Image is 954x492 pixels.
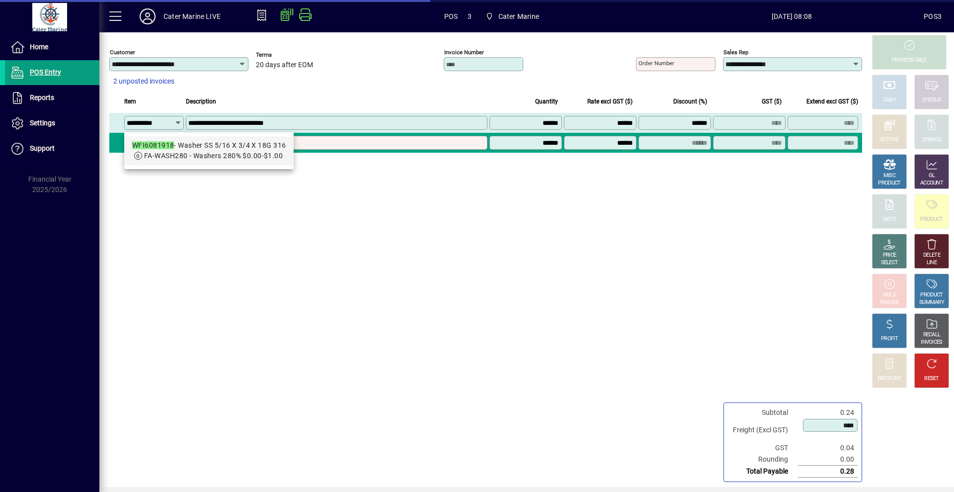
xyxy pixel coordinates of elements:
span: 3 [468,8,472,24]
td: Total Payable [728,466,798,478]
div: RESET [924,375,939,383]
span: Home [30,43,48,51]
div: PRICE [883,252,896,259]
mat-option: WFI6081918 - Washer SS 5/16 X 3/4 X 18G 316 [124,136,294,165]
span: 2 unposted invoices [113,76,174,87]
a: Support [5,136,99,161]
div: SUMMARY [919,299,944,306]
div: PRODUCT [920,292,943,299]
mat-label: Customer [110,49,135,56]
span: GST ($) [762,96,782,107]
div: MISC [883,172,895,180]
span: Settings [30,119,55,127]
div: INVOICES [921,339,942,346]
span: POS Entry [30,68,61,76]
td: 0.00 [798,454,858,466]
mat-label: Order number [638,60,674,67]
em: WFI6081918 [132,141,174,149]
div: EFTPOS [880,136,899,144]
span: 20 days after EOM [256,61,313,69]
div: GL [929,172,935,180]
div: PRODUCT [920,216,943,223]
button: Profile [132,7,163,25]
td: Subtotal [728,407,798,418]
mat-label: Sales rep [723,49,748,56]
span: Description [186,96,216,107]
div: INVOICE [880,299,898,306]
td: 0.24 [798,407,858,418]
span: POS [444,8,458,24]
a: Home [5,35,99,60]
div: CHEQUE [922,97,941,104]
div: LINE [927,259,937,267]
a: Settings [5,111,99,136]
span: Extend excl GST ($) [806,96,858,107]
div: SELECT [881,259,898,267]
span: Support [30,144,55,152]
span: Terms [256,52,316,58]
div: PRODUCT [878,180,900,187]
span: Cater Marine [498,8,539,24]
div: - Washer SS 5/16 X 3/4 X 18G 316 [132,140,286,151]
div: DISCOUNT [877,375,901,383]
td: 0.28 [798,466,858,478]
div: NOTE [883,216,896,223]
div: PROCESS SALE [892,57,927,64]
span: FA-WASH280 - Washers 280% $0.00-$1.00 [144,152,283,160]
div: HOLD [883,292,896,299]
div: RECALL [923,331,941,339]
span: Item [124,96,136,107]
div: Cater Marine LIVE [163,8,221,24]
td: 0.04 [798,442,858,454]
td: Rounding [728,454,798,466]
div: CASH [883,97,896,104]
mat-label: Invoice number [444,49,484,56]
a: Reports [5,86,99,110]
span: Cater Marine [481,7,543,25]
div: ACCOUNT [920,180,943,187]
td: GST [728,442,798,454]
div: DELETE [923,252,940,259]
span: Reports [30,94,54,101]
span: Quantity [535,96,558,107]
td: Freight (Excl GST) [728,418,798,442]
span: Discount (%) [673,96,707,107]
span: [DATE] 08:08 [660,8,924,24]
div: PROFIT [881,335,898,343]
div: CHARGE [922,136,942,144]
div: POS3 [924,8,942,24]
button: 2 unposted invoices [109,73,178,91]
span: Rate excl GST ($) [587,96,633,107]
